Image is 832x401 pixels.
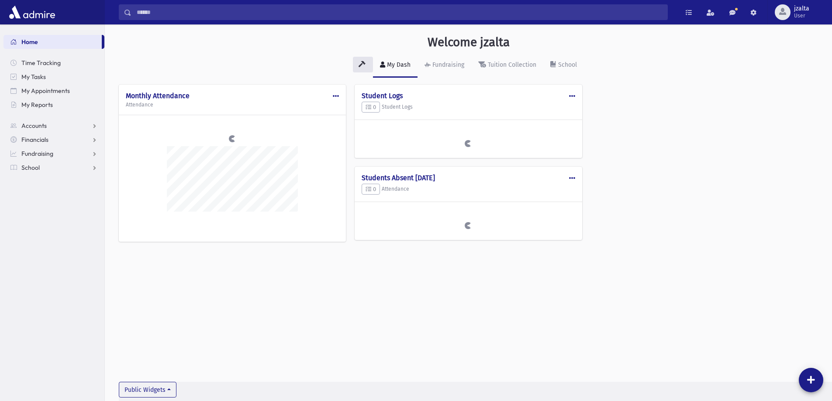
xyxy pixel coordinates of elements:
button: 0 [362,102,380,113]
span: Fundraising [21,150,53,158]
a: Fundraising [3,147,104,161]
span: Financials [21,136,48,144]
img: AdmirePro [7,3,57,21]
span: School [21,164,40,171]
a: Accounts [3,119,104,133]
span: Home [21,38,38,46]
h5: Attendance [126,102,339,108]
h4: Monthly Attendance [126,92,339,100]
span: My Tasks [21,73,46,81]
div: School [556,61,577,69]
a: Home [3,35,102,49]
h5: Attendance [362,184,575,195]
button: 0 [362,184,380,195]
span: My Reports [21,101,53,109]
h5: Student Logs [362,102,575,113]
input: Search [131,4,667,20]
span: Time Tracking [21,59,61,67]
span: User [794,12,809,19]
a: My Reports [3,98,104,112]
a: School [543,53,584,78]
div: My Dash [385,61,411,69]
a: Time Tracking [3,56,104,70]
a: My Tasks [3,70,104,84]
span: 0 [366,104,376,110]
span: jzalta [794,5,809,12]
div: Tuition Collection [486,61,536,69]
a: My Appointments [3,84,104,98]
h4: Student Logs [362,92,575,100]
span: 0 [366,186,376,192]
a: Financials [3,133,104,147]
a: Fundraising [418,53,471,78]
span: My Appointments [21,87,70,95]
a: Tuition Collection [471,53,543,78]
span: Accounts [21,122,47,130]
h3: Welcome jzalta [428,35,510,50]
a: My Dash [373,53,418,78]
h4: Students Absent [DATE] [362,174,575,182]
div: Fundraising [431,61,464,69]
a: School [3,161,104,175]
button: Public Widgets [119,382,176,398]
